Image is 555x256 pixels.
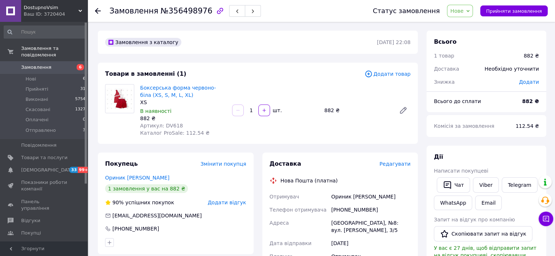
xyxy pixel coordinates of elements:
[26,117,49,123] span: Оплачені
[396,103,411,118] a: Редагувати
[475,196,502,210] button: Email
[437,177,470,193] button: Чат
[21,45,88,58] span: Замовлення та повідомлення
[434,98,481,104] span: Всього до сплати
[524,52,539,59] div: 882 ₴
[480,61,543,77] div: Необхідно уточнити
[78,167,90,173] span: 99+
[161,7,212,15] span: №356498976
[24,4,78,11] span: DostupnoVsim
[373,7,440,15] div: Статус замовлення
[434,153,443,160] span: Дії
[330,216,412,237] div: [GEOGRAPHIC_DATA], №8: вул. [PERSON_NAME], 3/5
[519,79,539,85] span: Додати
[21,217,40,224] span: Відгуки
[434,38,456,45] span: Всього
[539,212,553,226] button: Чат з покупцем
[83,127,85,134] span: 3
[140,115,226,122] div: 882 ₴
[480,5,548,16] button: Прийняти замовлення
[21,142,57,149] span: Повідомлення
[112,213,202,218] span: [EMAIL_ADDRESS][DOMAIN_NAME]
[279,177,340,184] div: Нова Пошта (платна)
[140,99,226,106] div: XS
[75,106,85,113] span: 1327
[270,240,312,246] span: Дата відправки
[522,98,539,104] b: 882 ₴
[112,200,124,205] span: 90%
[434,66,459,72] span: Доставка
[80,86,85,92] span: 31
[105,160,138,167] span: Покупець
[365,70,411,78] span: Додати товар
[434,53,454,59] span: 1 товар
[26,96,48,103] span: Виконані
[434,217,515,222] span: Запит на відгук про компанію
[21,167,75,173] span: [DEMOGRAPHIC_DATA]
[140,123,183,129] span: Артикул: DV618
[26,76,36,82] span: Нові
[434,123,494,129] span: Комісія за замовлення
[105,70,186,77] span: Товари в замовленні (1)
[21,198,68,212] span: Панель управління
[270,160,301,167] span: Доставка
[140,108,171,114] span: В наявності
[140,85,216,98] a: Боксерська форма червоно-біла (XS, S, М, L, XL)
[105,88,134,110] img: Боксерська форма червоно-біла (XS, S, М, L, XL)
[450,8,463,14] span: Нове
[105,184,188,193] div: 1 замовлення у вас на 882 ₴
[26,106,50,113] span: Скасовані
[21,179,68,192] span: Показники роботи компанії
[434,226,532,241] button: Скопіювати запит на відгук
[486,8,542,14] span: Прийняти замовлення
[330,203,412,216] div: [PHONE_NUMBER]
[112,225,160,232] div: [PHONE_NUMBER]
[21,64,51,71] span: Замовлення
[377,39,411,45] time: [DATE] 22:08
[140,130,209,136] span: Каталог ProSale: 112.54 ₴
[434,79,455,85] span: Знижка
[271,107,282,114] div: шт.
[208,200,246,205] span: Додати відгук
[4,25,86,39] input: Пошук
[330,190,412,203] div: Ориник [PERSON_NAME]
[270,220,289,226] span: Адреса
[105,199,174,206] div: успішних покупок
[502,177,537,193] a: Telegram
[270,207,327,213] span: Телефон отримувача
[109,7,158,15] span: Замовлення
[379,161,411,167] span: Редагувати
[75,96,85,103] span: 5754
[105,175,169,181] a: Ориник [PERSON_NAME]
[21,230,41,236] span: Покупці
[201,161,246,167] span: Змінити покупця
[321,105,393,115] div: 882 ₴
[26,86,48,92] span: Прийняті
[105,38,181,47] div: Замовлення з каталогу
[77,64,84,70] span: 6
[95,7,101,15] div: Повернутися назад
[24,11,88,17] div: Ваш ID: 3720404
[270,194,299,200] span: Отримувач
[434,196,472,210] a: WhatsApp
[26,127,56,134] span: Отправлено
[83,117,85,123] span: 0
[434,168,488,174] span: Написати покупцеві
[21,154,68,161] span: Товари та послуги
[83,76,85,82] span: 6
[330,237,412,250] div: [DATE]
[69,167,78,173] span: 33
[516,123,539,129] span: 112.54 ₴
[473,177,498,193] a: Viber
